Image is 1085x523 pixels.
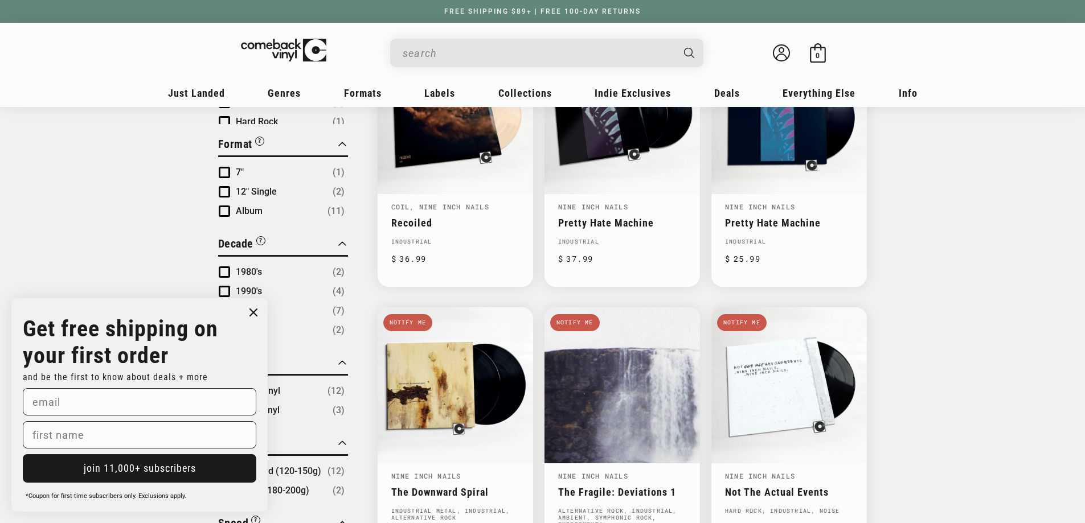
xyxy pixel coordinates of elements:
[327,384,345,398] span: Number of products: (12)
[333,185,345,199] span: Number of products: (2)
[26,492,186,500] span: *Coupon for first-time subscribers only. Exclusions apply.
[725,471,795,480] a: Nine Inch Nails
[236,186,277,197] span: 12" Single
[23,388,256,415] input: email
[725,486,853,498] a: Not The Actual Events
[390,39,703,67] div: Search
[595,87,671,99] span: Indie Exclusives
[327,464,345,478] span: Number of products: (12)
[218,237,253,250] span: Decade
[391,486,519,498] a: The Downward Spiral
[558,471,628,480] a: Nine Inch Nails
[816,51,820,60] span: 0
[23,315,218,369] strong: Get free shipping on your first order
[333,323,345,337] span: Number of products: (2)
[391,202,410,211] a: Coil
[218,135,264,155] button: Filter by Format
[783,87,855,99] span: Everything Else
[333,285,345,298] span: Number of products: (4)
[236,205,263,216] span: Album
[424,87,455,99] span: Labels
[498,87,552,99] span: Collections
[218,235,265,255] button: Filter by Decade
[433,7,652,15] a: FREE SHIPPING $89+ | FREE 100-DAY RETURNS
[558,202,628,211] a: Nine Inch Nails
[245,304,262,321] button: Close dialog
[236,286,262,296] span: 1990's
[218,137,252,151] span: Format
[725,217,853,229] a: Pretty Hate Machine
[899,87,918,99] span: Info
[725,202,795,211] a: Nine Inch Nails
[168,87,225,99] span: Just Landed
[333,166,345,179] span: Number of products: (1)
[674,39,705,67] button: Search
[23,454,256,483] button: join 11,000+ subscribers
[333,484,345,497] span: Number of products: (2)
[236,116,278,127] span: Hard Rock
[558,486,686,498] a: The Fragile: Deviations 1
[268,87,301,99] span: Genres
[23,421,256,448] input: first name
[714,87,740,99] span: Deals
[391,471,461,480] a: Nine Inch Nails
[327,204,345,218] span: Number of products: (11)
[236,167,244,178] span: 7"
[236,266,262,277] span: 1980's
[333,403,345,417] span: Number of products: (3)
[333,265,345,279] span: Number of products: (2)
[344,87,382,99] span: Formats
[403,42,673,65] input: When autocomplete results are available use up and down arrows to review and enter to select
[333,304,345,318] span: Number of products: (7)
[333,115,345,129] span: Number of products: (1)
[410,202,489,211] a: , Nine Inch Nails
[558,217,686,229] a: Pretty Hate Machine
[391,217,519,229] a: Recoiled
[23,372,208,382] span: and be the first to know about deals + more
